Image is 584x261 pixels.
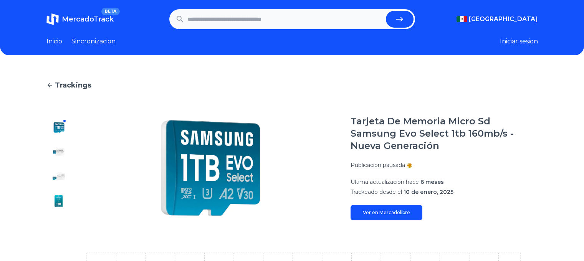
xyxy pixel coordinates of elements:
span: BETA [101,8,119,15]
img: Mexico [457,16,467,22]
img: MercadoTrack [46,13,59,25]
button: Iniciar sesion [500,37,538,46]
span: 10 de enero, 2025 [404,188,453,195]
span: [GEOGRAPHIC_DATA] [469,15,538,24]
img: Tarjeta De Memoria Micro Sd Samsung Evo Select 1tb 160mb/s - Nueva Generación [53,121,65,134]
span: MercadoTrack [62,15,114,23]
button: [GEOGRAPHIC_DATA] [457,15,538,24]
span: Ultima actualizacion hace [351,178,419,185]
img: Tarjeta De Memoria Micro Sd Samsung Evo Select 1tb 160mb/s - Nueva Generación [53,146,65,158]
span: Trackings [55,80,91,91]
a: Sincronizacion [71,37,116,46]
img: Tarjeta De Memoria Micro Sd Samsung Evo Select 1tb 160mb/s - Nueva Generación [86,115,335,220]
a: Trackings [46,80,538,91]
h1: Tarjeta De Memoria Micro Sd Samsung Evo Select 1tb 160mb/s - Nueva Generación [351,115,538,152]
p: Publicacion pausada [351,161,405,169]
span: 6 meses [420,178,444,185]
img: Tarjeta De Memoria Micro Sd Samsung Evo Select 1tb 160mb/s - Nueva Generación [53,195,65,207]
a: Ver en Mercadolibre [351,205,422,220]
img: Tarjeta De Memoria Micro Sd Samsung Evo Select 1tb 160mb/s - Nueva Generación [53,170,65,183]
a: Inicio [46,37,62,46]
span: Trackeado desde el [351,188,402,195]
a: MercadoTrackBETA [46,13,114,25]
